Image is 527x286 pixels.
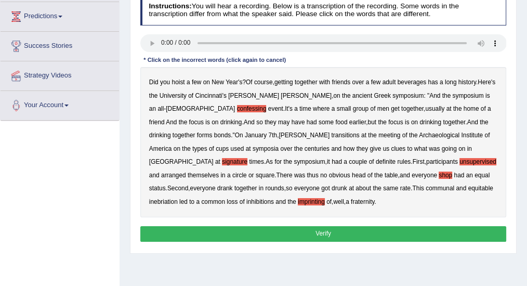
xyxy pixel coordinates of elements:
b: rules [397,158,411,165]
b: arranged [161,172,186,179]
b: the [442,92,451,99]
b: home [464,105,479,112]
div: * Click on the incorrect words (click again to cancel) [140,56,289,65]
b: obvious [329,172,350,179]
b: a [440,79,443,86]
button: Verify [140,226,507,241]
b: symposia [253,145,279,152]
b: First [413,158,425,165]
div: ? , . , : " - . , . , . ." , . , . , . , . , , . , , . [140,67,507,217]
b: a [332,105,335,112]
b: confessing [237,105,267,112]
b: but [367,119,376,126]
b: centuries [305,145,330,152]
b: Archaeological [419,132,459,139]
b: Instructions: [149,2,191,10]
b: a [227,172,231,179]
b: [GEOGRAPHIC_DATA] [149,158,214,165]
b: at [246,145,251,152]
b: the [287,198,296,205]
b: had [307,119,317,126]
b: drinking [149,132,171,139]
b: over [352,79,364,86]
b: they [357,145,368,152]
b: head [352,172,365,179]
b: at [446,105,452,112]
b: together [173,132,195,139]
b: forms [197,132,213,139]
b: a [344,158,347,165]
b: of [402,132,407,139]
b: table [385,172,398,179]
b: fraternity [351,198,374,205]
b: And [244,119,255,126]
b: status [149,185,166,192]
b: for [274,158,282,165]
b: the [453,105,462,112]
b: and [456,185,466,192]
b: few [371,79,381,86]
b: long [445,79,456,86]
b: couple [349,158,367,165]
b: beverages [398,79,427,86]
b: with [319,79,330,86]
b: of [209,145,214,152]
b: on [411,119,418,126]
b: what [414,145,427,152]
b: themselves [188,172,219,179]
b: everyone [294,185,320,192]
b: in [259,185,263,192]
b: unsupervised [459,158,496,165]
b: same [383,185,398,192]
b: inebriation [149,198,178,205]
b: so [256,119,263,126]
b: on [203,79,210,86]
b: of [481,105,486,112]
b: signature [222,158,247,165]
b: the [409,132,418,139]
b: hoist [172,79,185,86]
b: Of [246,79,253,86]
b: Year's [226,79,242,86]
b: no [320,172,327,179]
b: a [294,105,298,112]
b: drinking [419,119,441,126]
b: was [429,145,440,152]
b: On [235,132,243,139]
b: loss [227,198,238,205]
b: earlier [349,119,366,126]
b: January [245,132,267,139]
b: thus [307,172,318,179]
b: bonds [214,132,231,139]
b: everyone [412,172,437,179]
b: the [179,119,188,126]
b: all [157,105,164,112]
b: few [192,79,202,86]
b: clues [391,145,405,152]
b: And [467,119,478,126]
b: drinking [220,119,242,126]
b: the [373,185,381,192]
b: you [160,79,170,86]
b: or [248,172,254,179]
b: of [240,198,245,205]
b: well [333,198,344,205]
b: This [412,185,424,192]
b: and [149,172,160,179]
b: give [370,145,381,152]
b: types [192,145,207,152]
b: a [196,198,200,205]
b: symposium [392,92,424,99]
b: where [313,105,330,112]
b: small [337,105,351,112]
b: University [160,92,187,99]
b: the [378,119,387,126]
b: And [166,119,177,126]
b: New [212,79,224,86]
a: Success Stories [1,32,119,58]
b: is [485,92,490,99]
a: Predictions [1,2,119,28]
b: shop [439,172,452,179]
b: usually [425,105,444,112]
b: inhibitions [246,198,274,205]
